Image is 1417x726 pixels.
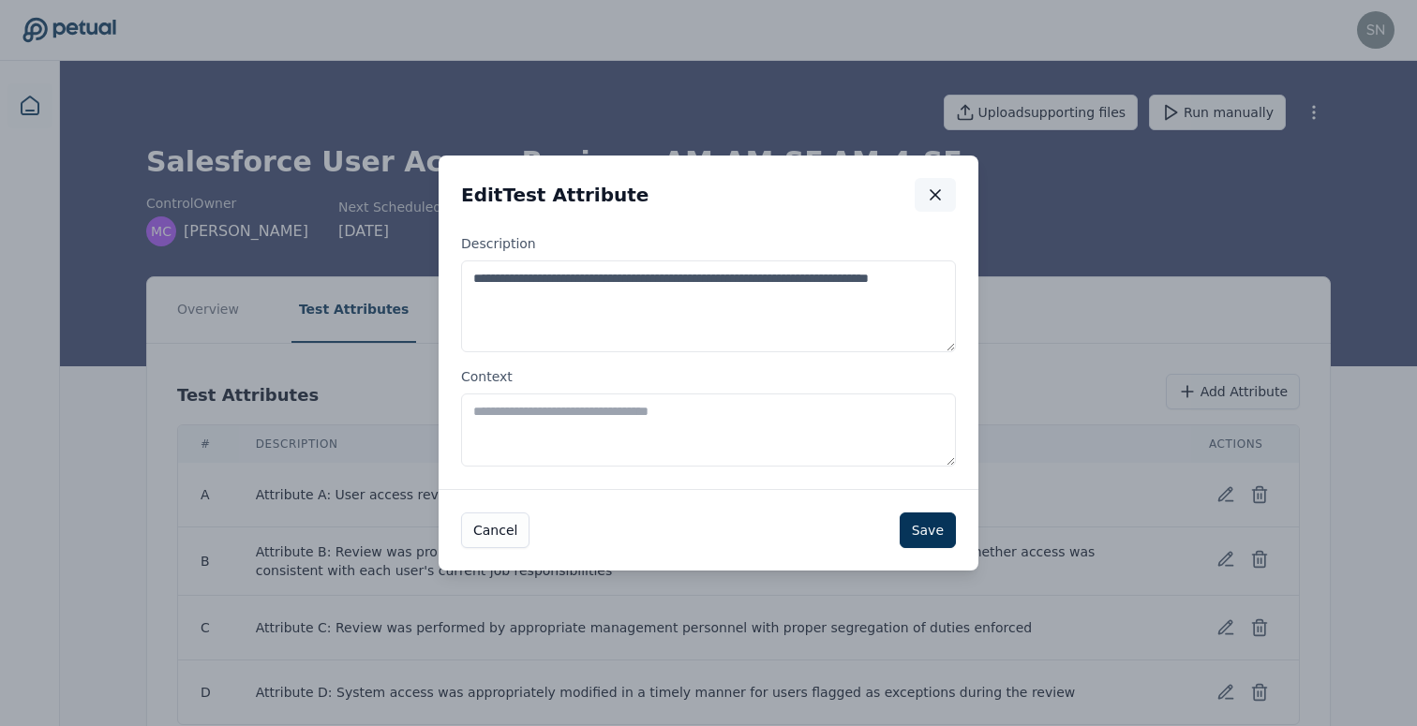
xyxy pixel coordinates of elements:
[461,234,956,352] label: Description
[461,512,530,548] button: Cancel
[461,367,956,467] label: Context
[900,512,956,548] button: Save
[461,393,956,467] textarea: Context
[461,260,956,352] textarea: Description
[461,182,649,208] h2: Edit Test Attribute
